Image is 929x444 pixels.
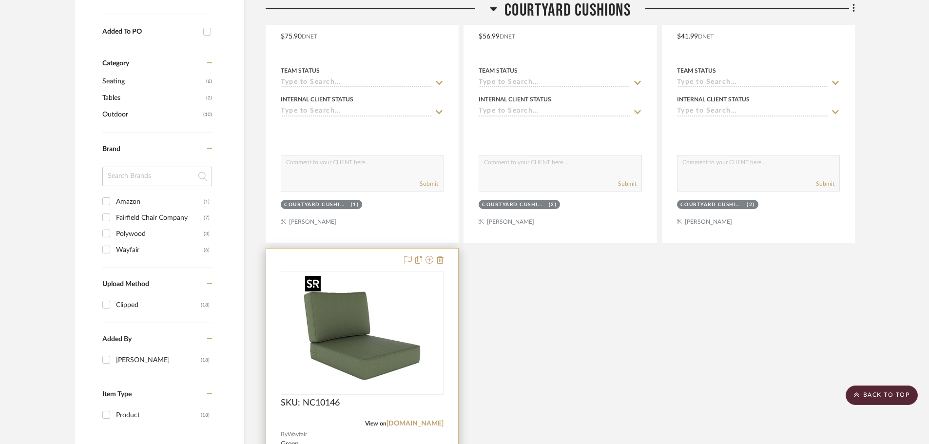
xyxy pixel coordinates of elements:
[281,66,320,75] div: Team Status
[365,421,387,426] span: View on
[479,78,630,88] input: Type to Search…
[102,90,204,106] span: Tables
[102,391,132,398] span: Item Type
[102,167,212,186] input: Search Brands
[102,281,149,288] span: Upload Method
[116,194,204,210] div: Amazon
[284,201,348,209] div: Courtyard Cushions
[102,336,132,343] span: Added By
[204,226,210,242] div: (3)
[677,66,716,75] div: Team Status
[206,74,212,89] span: (6)
[677,78,828,88] input: Type to Search…
[204,194,210,210] div: (1)
[102,146,120,153] span: Brand
[116,242,204,258] div: Wayfair
[549,201,557,209] div: (2)
[204,242,210,258] div: (6)
[677,107,828,116] input: Type to Search…
[102,59,129,68] span: Category
[479,107,630,116] input: Type to Search…
[677,95,750,104] div: Internal Client Status
[482,201,546,209] div: Courtyard Cushions
[116,352,201,368] div: [PERSON_NAME]
[201,407,210,423] div: (18)
[116,407,201,423] div: Product
[281,95,353,104] div: Internal Client Status
[680,201,745,209] div: Courtyard Cushions
[201,352,210,368] div: (18)
[288,430,307,439] span: Wayfair
[116,210,204,226] div: Fairfield Chair Company
[102,28,198,36] div: Added To PO
[281,78,432,88] input: Type to Search…
[116,297,201,313] div: Clipped
[747,201,755,209] div: (2)
[102,73,204,90] span: Seating
[816,179,834,188] button: Submit
[420,179,438,188] button: Submit
[116,226,204,242] div: Polywood
[281,430,288,439] span: By
[102,106,201,123] span: Outdoor
[201,297,210,313] div: (18)
[618,179,637,188] button: Submit
[206,90,212,106] span: (2)
[281,271,443,394] div: 0
[203,107,212,122] span: (10)
[479,95,551,104] div: Internal Client Status
[387,420,444,427] a: [DOMAIN_NAME]
[846,386,918,405] scroll-to-top-button: BACK TO TOP
[479,66,518,75] div: Team Status
[351,201,359,209] div: (1)
[204,210,210,226] div: (7)
[281,398,340,408] span: SKU: NC10146
[281,107,432,116] input: Type to Search…
[301,272,423,394] img: SKU: NC10146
